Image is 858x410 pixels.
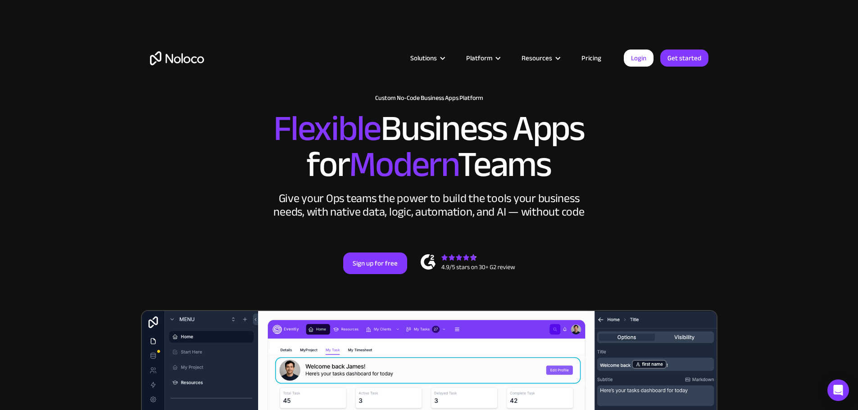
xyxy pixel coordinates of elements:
div: Open Intercom Messenger [827,379,849,401]
span: Flexible [273,95,381,162]
div: Solutions [399,52,455,64]
a: Sign up for free [343,252,407,274]
a: home [150,51,204,65]
a: Login [624,50,654,67]
div: Platform [455,52,510,64]
a: Get started [660,50,708,67]
h2: Business Apps for Teams [150,111,708,183]
a: Pricing [570,52,613,64]
div: Platform [466,52,492,64]
div: Solutions [410,52,437,64]
div: Resources [510,52,570,64]
span: Modern [349,131,458,198]
div: Give your Ops teams the power to build the tools your business needs, with native data, logic, au... [272,192,587,219]
div: Resources [522,52,552,64]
